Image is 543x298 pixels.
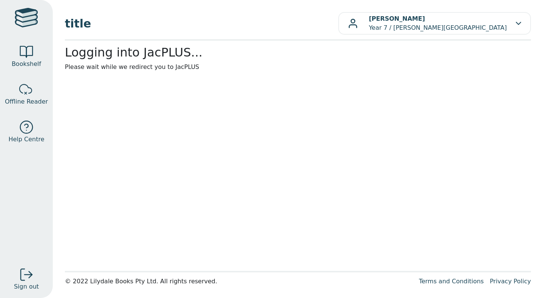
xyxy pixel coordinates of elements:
span: Bookshelf [12,60,41,69]
span: title [65,15,338,32]
p: Year 7 / [PERSON_NAME][GEOGRAPHIC_DATA] [369,14,507,32]
h2: Logging into JacPLUS... [65,45,531,60]
a: Terms and Conditions [419,278,484,285]
b: [PERSON_NAME] [369,15,425,22]
span: Help Centre [8,135,44,144]
div: © 2022 Lilydale Books Pty Ltd. All rights reserved. [65,277,413,286]
span: Sign out [14,282,39,291]
span: Offline Reader [5,97,48,106]
button: [PERSON_NAME]Year 7 / [PERSON_NAME][GEOGRAPHIC_DATA] [338,12,531,35]
a: Privacy Policy [490,278,531,285]
p: Please wait while we redirect you to JacPLUS [65,63,531,72]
